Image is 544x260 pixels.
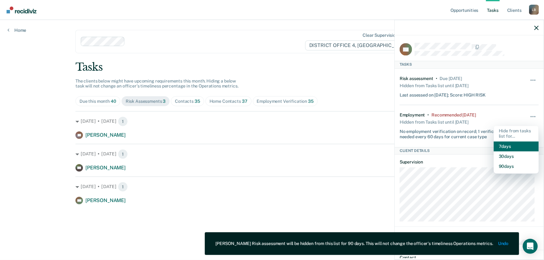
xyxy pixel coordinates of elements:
dt: Supervision [400,160,539,165]
div: Hidden from Tasks list until [DATE] [400,118,469,127]
span: 3 [163,99,166,104]
div: [DATE] • [DATE] [75,182,469,192]
span: 35 [308,99,314,104]
dt: Milestones [400,232,539,237]
div: Tasks [395,61,544,69]
div: Risk assessment [400,76,433,81]
div: • [436,76,437,81]
div: Client Details [395,147,544,154]
span: [PERSON_NAME] [85,132,126,138]
span: 40 [111,99,116,104]
div: Employment [400,113,425,118]
div: Due this month [79,99,116,104]
div: [PERSON_NAME] Risk assessment will be hidden from this list for 90 days. This will not change the... [215,241,493,246]
div: No employment verification on record; 1 verification needed every 60 days for current case type [400,127,516,140]
div: Hide from tasks list for... [494,126,539,142]
button: Undo [498,241,508,246]
div: [DATE] • [DATE] [75,116,469,126]
div: Home Contacts [209,99,248,104]
span: [PERSON_NAME] [85,165,126,171]
div: Open Intercom Messenger [523,239,538,254]
div: Employment Verification [257,99,314,104]
div: Clear supervision officers [363,33,416,38]
span: 1 [118,116,128,126]
span: 1 [118,149,128,159]
div: Hidden from Tasks list until [DATE] [400,81,469,90]
span: 35 [195,99,200,104]
span: 37 [242,99,248,104]
span: [PERSON_NAME] [85,197,126,203]
span: 1 [118,182,128,192]
div: Last assessed on [DATE]; Score: HIGH RISK [400,90,486,98]
div: L B [529,5,539,15]
button: 30 days [494,152,539,162]
div: [DATE] • [DATE] [75,149,469,159]
span: DISTRICT OFFICE 4, [GEOGRAPHIC_DATA] [305,40,417,50]
span: The clients below might have upcoming requirements this month. Hiding a below task will not chang... [75,78,238,89]
img: Recidiviz [7,7,36,13]
button: Profile dropdown button [529,5,539,15]
div: • [428,113,429,118]
button: 7 days [494,142,539,152]
div: Due 16 years ago [440,76,462,81]
button: 90 days [494,162,539,172]
a: Home [7,27,26,33]
div: Recommended 5 months ago [431,113,476,118]
div: Contacts [175,99,200,104]
div: Tasks [75,61,469,73]
div: Risk Assessments [126,99,166,104]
